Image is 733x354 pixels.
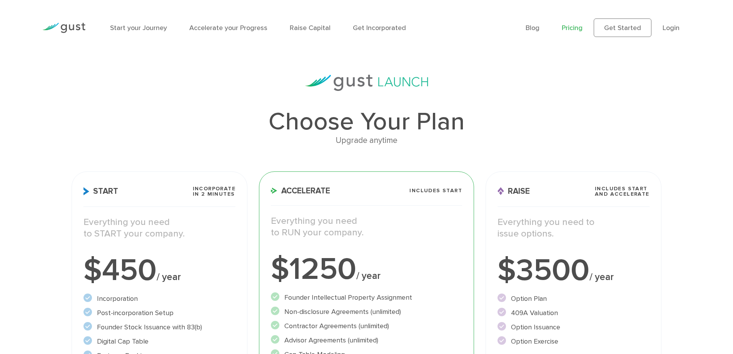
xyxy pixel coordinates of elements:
[498,336,650,347] li: Option Exercise
[271,292,462,303] li: Founder Intellectual Property Assignment
[594,18,651,37] a: Get Started
[83,308,235,318] li: Post-incorporation Setup
[83,336,235,347] li: Digital Cap Table
[271,335,462,346] li: Advisor Agreements (unlimited)
[663,24,680,32] a: Login
[271,254,462,285] div: $1250
[72,134,661,147] div: Upgrade anytime
[526,24,539,32] a: Blog
[305,75,428,91] img: gust-launch-logos.svg
[271,215,462,238] p: Everything you need to RUN your company.
[189,24,267,32] a: Accelerate your Progress
[83,294,235,304] li: Incorporation
[595,186,650,197] span: Includes START and ACCELERATE
[589,271,614,283] span: / year
[498,187,530,195] span: Raise
[409,188,462,193] span: Includes START
[498,187,504,195] img: Raise Icon
[498,255,650,286] div: $3500
[42,23,85,33] img: Gust Logo
[193,186,235,197] span: Incorporate in 2 Minutes
[83,187,89,195] img: Start Icon X2
[290,24,331,32] a: Raise Capital
[110,24,167,32] a: Start your Journey
[83,187,118,195] span: Start
[353,24,406,32] a: Get Incorporated
[498,322,650,332] li: Option Issuance
[271,188,277,194] img: Accelerate Icon
[83,216,235,240] p: Everything you need to START your company.
[271,187,330,195] span: Accelerate
[356,270,381,282] span: / year
[271,321,462,331] li: Contractor Agreements (unlimited)
[498,294,650,304] li: Option Plan
[72,109,661,134] h1: Choose Your Plan
[83,255,235,286] div: $450
[271,307,462,317] li: Non-disclosure Agreements (unlimited)
[498,216,650,240] p: Everything you need to issue options.
[498,308,650,318] li: 409A Valuation
[562,24,583,32] a: Pricing
[83,322,235,332] li: Founder Stock Issuance with 83(b)
[157,271,181,283] span: / year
